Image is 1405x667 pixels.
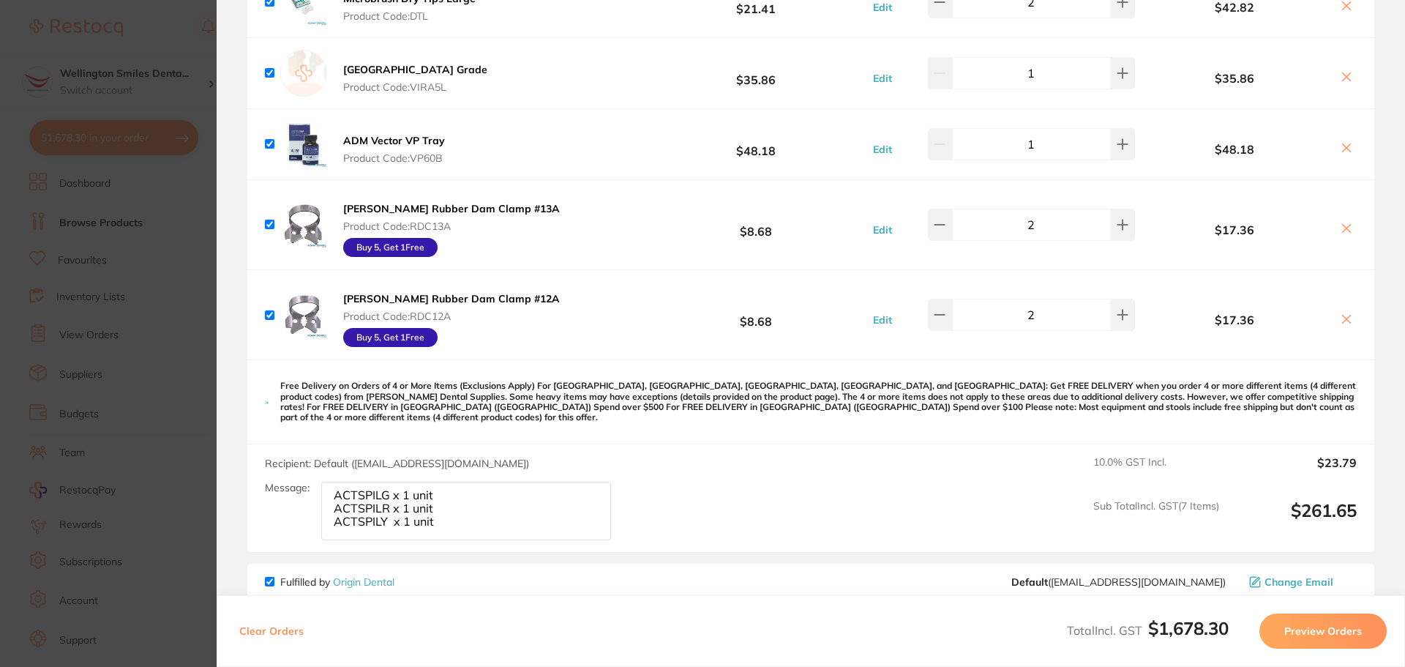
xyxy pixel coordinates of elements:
[343,63,487,76] b: [GEOGRAPHIC_DATA] Grade
[265,457,529,470] span: Recipient: Default ( [EMAIL_ADDRESS][DOMAIN_NAME] )
[343,220,560,232] span: Product Code: RDC13A
[647,212,865,239] b: $8.68
[1245,575,1357,589] button: Change Email
[1231,456,1357,488] output: $23.79
[1067,623,1229,638] span: Total Incl. GST
[1139,143,1330,156] b: $48.18
[280,291,327,338] img: dWk3MGh2Zw
[343,10,476,22] span: Product Code: DTL
[343,152,445,164] span: Product Code: VP60B
[647,302,865,329] b: $8.68
[1139,1,1330,14] b: $42.82
[343,81,487,93] span: Product Code: VIRA5L
[1259,614,1387,649] button: Preview Orders
[343,328,438,347] div: Buy 5, Get 1 Free
[280,121,327,168] img: ZDhmN203aA
[343,310,560,322] span: Product Code: RDC12A
[343,202,560,215] b: [PERSON_NAME] Rubber Dam Clamp #13A
[1148,617,1229,639] b: $1,678.30
[280,576,394,588] p: Fulfilled by
[869,313,896,327] button: Edit
[1011,576,1226,588] span: info@origindental.com.au
[339,134,449,165] button: ADM Vector VP Tray Product Code:VP60B
[343,238,438,257] div: Buy 5, Get 1 Free
[1093,456,1219,488] span: 10.0 % GST Incl.
[321,482,611,540] textarea: ACTSPILG x 1 unit ACTSPILR x 1 unit ACTSPILY x 1 unit
[869,1,896,14] button: Edit
[1231,500,1357,540] output: $261.65
[1139,313,1330,327] b: $17.36
[339,292,564,348] button: [PERSON_NAME] Rubber Dam Clamp #12A Product Code:RDC12A Buy 5, Get 1Free
[235,614,308,649] button: Clear Orders
[1264,576,1333,588] span: Change Email
[280,50,327,97] img: empty.jpg
[280,381,1357,423] p: Free Delivery on Orders of 4 or More Items (Exclusions Apply) For [GEOGRAPHIC_DATA], [GEOGRAPHIC_...
[869,223,896,236] button: Edit
[343,292,560,305] b: [PERSON_NAME] Rubber Dam Clamp #12A
[869,143,896,156] button: Edit
[647,59,865,86] b: $35.86
[339,202,564,258] button: [PERSON_NAME] Rubber Dam Clamp #13A Product Code:RDC13A Buy 5, Get 1Free
[1139,72,1330,85] b: $35.86
[333,575,394,589] a: Origin Dental
[1093,500,1219,540] span: Sub Total Incl. GST ( 7 Items)
[1011,575,1048,589] b: Default
[280,201,327,248] img: d242MTVuYQ
[1139,223,1330,236] b: $17.36
[343,134,445,147] b: ADM Vector VP Tray
[869,72,896,85] button: Edit
[265,482,310,494] label: Message:
[339,63,492,94] button: [GEOGRAPHIC_DATA] Grade Product Code:VIRA5L
[647,130,865,157] b: $48.18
